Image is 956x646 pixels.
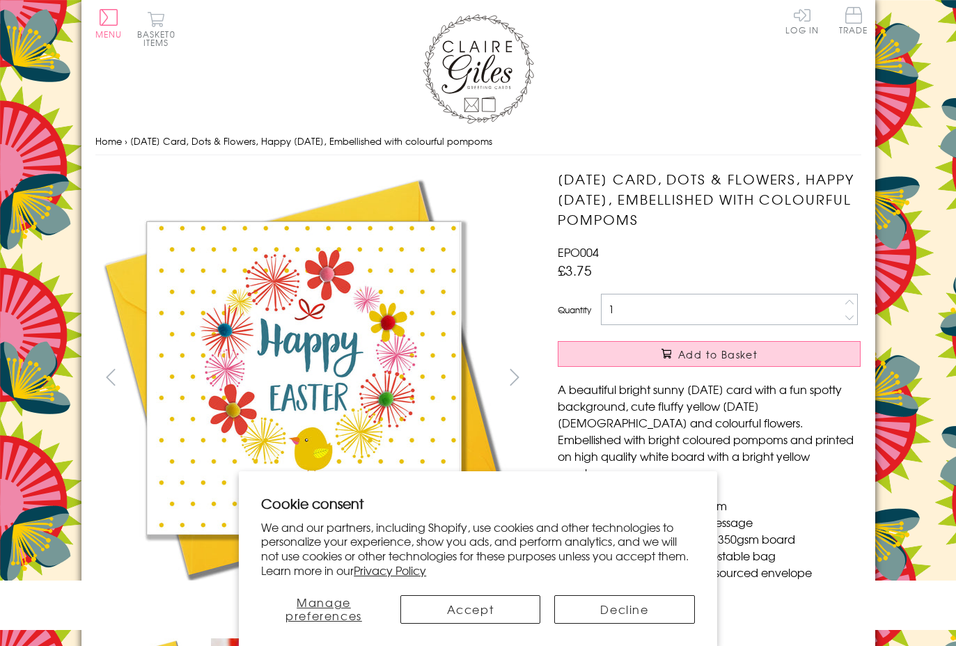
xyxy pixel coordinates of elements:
img: Easter Card, Dots & Flowers, Happy Easter, Embellished with colourful pompoms [95,169,513,587]
span: Menu [95,28,123,40]
p: A beautiful bright sunny [DATE] card with a fun spotty background, cute fluffy yellow [DATE] [DEM... [558,381,861,481]
button: Manage preferences [261,595,386,624]
span: EPO004 [558,244,599,260]
span: › [125,134,127,148]
span: Manage preferences [285,594,362,624]
span: [DATE] Card, Dots & Flowers, Happy [DATE], Embellished with colourful pompoms [130,134,492,148]
img: Claire Giles Greetings Cards [423,14,534,124]
a: Privacy Policy [354,562,426,578]
span: £3.75 [558,260,592,280]
a: Log In [785,7,819,34]
a: Home [95,134,122,148]
button: Menu [95,9,123,38]
p: We and our partners, including Shopify, use cookies and other technologies to personalize your ex... [261,520,695,578]
a: Trade [839,7,868,37]
span: 0 items [143,28,175,49]
button: prev [95,361,127,393]
button: Basket0 items [137,11,175,47]
button: Accept [400,595,541,624]
span: Add to Basket [678,347,758,361]
h2: Cookie consent [261,494,695,513]
label: Quantity [558,304,591,316]
button: Decline [554,595,695,624]
span: Trade [839,7,868,34]
button: Add to Basket [558,341,861,367]
button: next [499,361,530,393]
h1: [DATE] Card, Dots & Flowers, Happy [DATE], Embellished with colourful pompoms [558,169,861,229]
nav: breadcrumbs [95,127,861,156]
